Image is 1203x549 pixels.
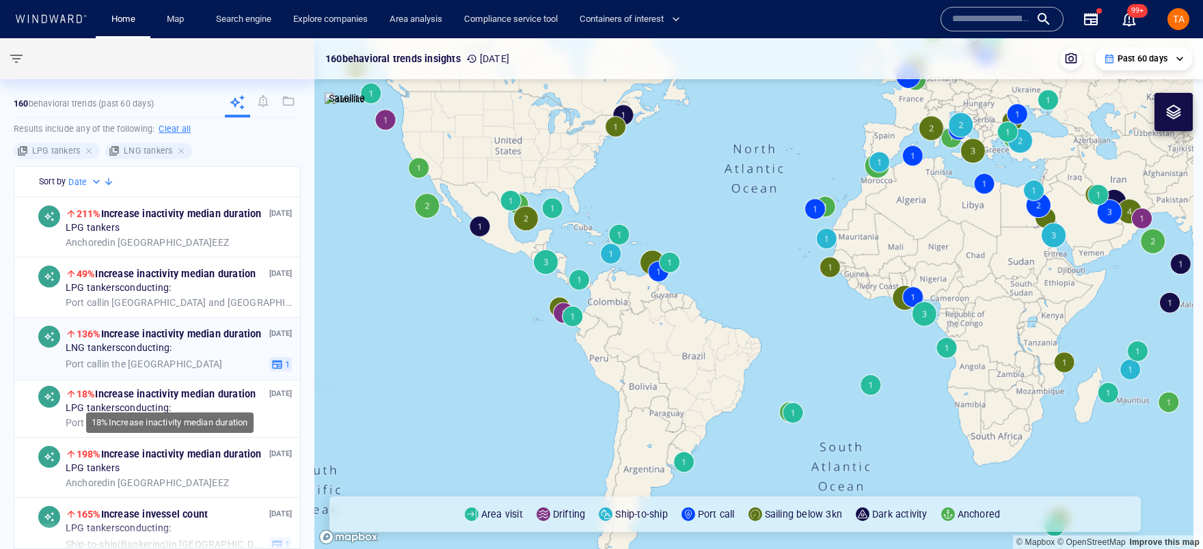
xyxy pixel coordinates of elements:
button: 1 [269,357,292,372]
p: [DATE] [269,268,292,281]
span: Increase in vessel count [77,509,208,520]
a: OpenStreetMap [1057,537,1126,547]
img: satellite [325,93,365,107]
span: 136% [77,328,101,339]
span: Containers of interest [580,12,680,27]
div: LNG tankers [105,143,192,159]
p: Drifting [553,506,586,522]
p: [DATE] [269,388,292,401]
button: 99+ [1121,11,1137,27]
span: Increase in activity median duration [77,449,262,460]
h6: Clear all [159,122,191,136]
h6: LPG tankers [32,144,80,158]
a: Mapbox logo [319,529,379,545]
p: [DATE] [269,448,292,461]
a: Map [161,8,194,31]
p: Port call [698,506,735,522]
p: [DATE] [269,208,292,221]
p: Anchored [958,506,1001,522]
a: Home [106,8,141,31]
a: Compliance service tool [459,8,563,31]
p: Area visit [481,506,523,522]
p: Ship-to-ship [615,506,667,522]
button: Containers of interest [574,8,692,31]
a: Explore companies [288,8,373,31]
p: Past 60 days [1118,53,1167,65]
p: [DATE] [466,51,509,67]
span: in the [GEOGRAPHIC_DATA] [66,358,223,371]
span: in [GEOGRAPHIC_DATA] EEZ [66,237,229,249]
span: Increase in activity median duration [77,268,256,279]
span: 198% [77,449,101,460]
h6: Date [68,175,87,189]
h6: LNG tankers [124,144,172,158]
span: Port call [66,358,102,369]
span: LPG tankers [66,463,120,475]
span: 211% [77,208,101,219]
span: TA [1173,14,1185,25]
button: Home [101,8,145,31]
div: Notification center [1121,11,1137,27]
span: in [GEOGRAPHIC_DATA] and [GEOGRAPHIC_DATA] EEZ [66,297,292,309]
span: Port call [66,297,102,308]
p: Dark activity [872,506,928,522]
span: 99+ [1127,4,1148,18]
span: Increase in activity median duration [77,328,262,339]
a: Area analysis [384,8,448,31]
span: Port call [66,417,102,428]
h6: Sort by [39,175,66,188]
p: [DATE] [269,328,292,341]
span: LPG tankers conducting: [66,403,171,415]
button: Map [156,8,200,31]
strong: 160 [14,98,29,109]
p: 160 behavioral trends insights [325,51,461,67]
span: 165% [77,509,101,520]
div: LPG tankers [14,143,100,159]
span: in [GEOGRAPHIC_DATA] EEZ [66,417,223,430]
button: TA [1165,5,1192,33]
span: LPG tankers conducting: [66,283,171,295]
span: LNG tankers conducting: [66,343,172,355]
a: Search engine [211,8,277,31]
div: Past 60 days [1104,53,1184,65]
span: in [GEOGRAPHIC_DATA] EEZ [66,477,229,490]
span: Anchored [66,477,108,488]
p: Sailing below 3kn [765,506,842,522]
span: LPG tankers [66,223,120,235]
a: 99+ [1118,8,1140,30]
p: [DATE] [269,508,292,521]
span: Increase in activity median duration [77,208,262,219]
span: 1 [283,358,290,371]
a: Map feedback [1129,537,1200,547]
span: 49% [77,268,96,279]
p: behavioral trends (Past 60 days) [14,98,154,110]
canvas: Map [314,38,1193,549]
p: Satellite [329,90,365,107]
span: Anchored [66,237,108,248]
iframe: Chat [1145,488,1193,539]
h6: Results include any of the following: [14,118,301,140]
span: Increase in activity median duration [77,389,256,399]
div: Date [68,175,103,189]
span: 18% [77,389,96,399]
a: Mapbox [1016,537,1055,547]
